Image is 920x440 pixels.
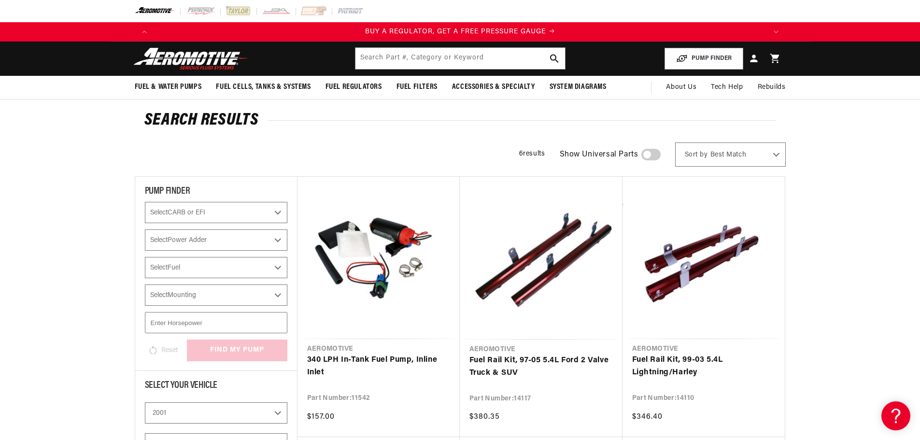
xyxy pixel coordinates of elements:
[145,284,287,306] select: Mounting
[154,27,766,37] div: Announcement
[675,142,786,167] select: Sort by
[542,76,614,99] summary: System Diagrams
[145,229,287,251] select: Power Adder
[758,82,786,93] span: Rebuilds
[665,48,743,70] button: PUMP FINDER
[469,355,613,379] a: Fuel Rail Kit, 97-05 5.4L Ford 2 Valve Truck & SUV
[452,82,535,92] span: Accessories & Specialty
[145,402,287,424] select: Year
[666,84,696,91] span: About Us
[135,22,154,42] button: Translation missing: en.sections.announcements.previous_announcement
[318,76,389,99] summary: Fuel Regulators
[632,354,775,379] a: Fuel Rail Kit, 99-03 5.4L Lightning/Harley
[307,354,450,379] a: 340 LPH In-Tank Fuel Pump, Inline Inlet
[396,82,438,92] span: Fuel Filters
[127,76,209,99] summary: Fuel & Water Pumps
[355,48,565,69] input: Search by Part Number, Category or Keyword
[144,113,776,128] h2: Search Results
[659,76,704,99] a: About Us
[685,150,708,160] span: Sort by
[154,27,766,37] a: BUY A REGULATOR, GET A FREE PRESSURE GAUGE
[445,76,542,99] summary: Accessories & Specialty
[704,76,750,99] summary: Tech Help
[766,22,786,42] button: Translation missing: en.sections.announcements.next_announcement
[209,76,318,99] summary: Fuel Cells, Tanks & Systems
[145,202,287,223] select: CARB or EFI
[145,381,287,393] div: Select Your Vehicle
[131,47,252,70] img: Aeromotive
[326,82,382,92] span: Fuel Regulators
[216,82,311,92] span: Fuel Cells, Tanks & Systems
[750,76,793,99] summary: Rebuilds
[145,312,287,333] input: Enter Horsepower
[550,82,607,92] span: System Diagrams
[519,150,545,157] span: 6 results
[389,76,445,99] summary: Fuel Filters
[145,186,190,196] span: PUMP FINDER
[154,27,766,37] div: 1 of 4
[560,149,638,161] span: Show Universal Parts
[544,48,565,69] button: search button
[135,82,202,92] span: Fuel & Water Pumps
[711,82,743,93] span: Tech Help
[365,28,546,35] span: BUY A REGULATOR, GET A FREE PRESSURE GAUGE
[145,257,287,278] select: Fuel
[111,22,810,42] slideshow-component: Translation missing: en.sections.announcements.announcement_bar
